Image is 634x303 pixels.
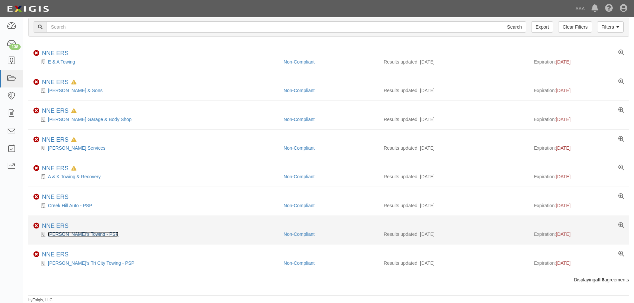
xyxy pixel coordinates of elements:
[556,117,570,122] span: [DATE]
[33,137,39,143] i: Non-Compliant
[71,80,77,85] i: In Default since 08/15/2025
[618,107,624,113] a: View results summary
[556,203,570,208] span: [DATE]
[42,79,69,85] a: NNE ERS
[384,202,524,209] div: Results updated: [DATE]
[42,136,77,144] div: NNE ERS
[42,79,77,86] div: NNE ERS
[556,231,570,237] span: [DATE]
[42,223,69,230] div: NNE ERS
[33,173,279,180] div: A & K Towing & Recovery
[42,165,69,172] a: NNE ERS
[5,3,51,15] img: logo-5460c22ac91f19d4615b14bd174203de0afe785f0fc80cf4dbbc73dc1793850b.png
[33,59,279,65] div: E & A Towing
[534,202,624,209] div: Expiration:
[534,87,624,94] div: Expiration:
[618,223,624,228] a: View results summary
[71,109,77,113] i: In Default since 08/15/2025
[33,116,279,123] div: Beaulieu's Garage & Body Shop
[284,174,315,179] a: Non-Compliant
[595,277,604,282] b: all 8
[48,174,101,179] a: A & K Towing & Recovery
[384,116,524,123] div: Results updated: [DATE]
[384,231,524,237] div: Results updated: [DATE]
[42,194,69,201] div: NNE ERS
[71,138,77,142] i: In Default since 08/26/2025
[556,260,570,266] span: [DATE]
[33,194,39,200] i: Non-Compliant
[618,79,624,85] a: View results summary
[33,298,53,302] a: Exigis, LLC
[42,107,69,114] a: NNE ERS
[33,87,279,94] div: Sylvio Paradis & Sons
[48,231,118,237] a: [PERSON_NAME]'s Towing - PSP
[534,116,624,123] div: Expiration:
[47,21,503,33] input: Search
[531,21,553,33] a: Export
[42,251,69,258] div: NNE ERS
[605,5,613,13] i: Help Center - Complianz
[597,21,624,33] a: Filters
[28,297,53,303] small: by
[618,136,624,142] a: View results summary
[618,165,624,171] a: View results summary
[284,59,315,65] a: Non-Compliant
[284,260,315,266] a: Non-Compliant
[534,173,624,180] div: Expiration:
[534,59,624,65] div: Expiration:
[33,223,39,229] i: Non-Compliant
[48,260,134,266] a: [PERSON_NAME]'s Tri City Towing - PSP
[71,166,77,171] i: In Default since 09/01/2025
[284,203,315,208] a: Non-Compliant
[284,145,315,151] a: Non-Compliant
[48,145,106,151] a: [PERSON_NAME] Services
[618,194,624,200] a: View results summary
[384,87,524,94] div: Results updated: [DATE]
[618,251,624,257] a: View results summary
[9,44,21,50] div: 138
[556,88,570,93] span: [DATE]
[48,117,131,122] a: [PERSON_NAME] Garage & Body Shop
[23,276,634,283] div: Displaying agreements
[556,145,570,151] span: [DATE]
[384,145,524,151] div: Results updated: [DATE]
[33,231,279,237] div: Doug's Towing - PSP
[384,59,524,65] div: Results updated: [DATE]
[618,50,624,56] a: View results summary
[284,88,315,93] a: Non-Compliant
[284,231,315,237] a: Non-Compliant
[48,88,103,93] a: [PERSON_NAME] & Sons
[33,251,39,257] i: Non-Compliant
[33,79,39,85] i: Non-Compliant
[33,260,279,266] div: Dave's Tri City Towing - PSP
[33,165,39,171] i: Non-Compliant
[534,145,624,151] div: Expiration:
[33,50,39,56] i: Non-Compliant
[48,59,75,65] a: E & A Towing
[42,136,69,143] a: NNE ERS
[33,108,39,114] i: Non-Compliant
[42,107,77,115] div: NNE ERS
[556,59,570,65] span: [DATE]
[556,174,570,179] span: [DATE]
[42,251,69,258] a: NNE ERS
[42,50,69,57] a: NNE ERS
[33,202,279,209] div: Creek Hill Auto - PSP
[572,2,588,15] a: AAA
[42,165,77,172] div: NNE ERS
[534,260,624,266] div: Expiration:
[384,173,524,180] div: Results updated: [DATE]
[503,21,526,33] input: Search
[42,194,69,200] a: NNE ERS
[284,117,315,122] a: Non-Compliant
[384,260,524,266] div: Results updated: [DATE]
[48,203,92,208] a: Creek Hill Auto - PSP
[534,231,624,237] div: Expiration:
[558,21,592,33] a: Clear Filters
[33,145,279,151] div: L H Morine Services
[42,223,69,229] a: NNE ERS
